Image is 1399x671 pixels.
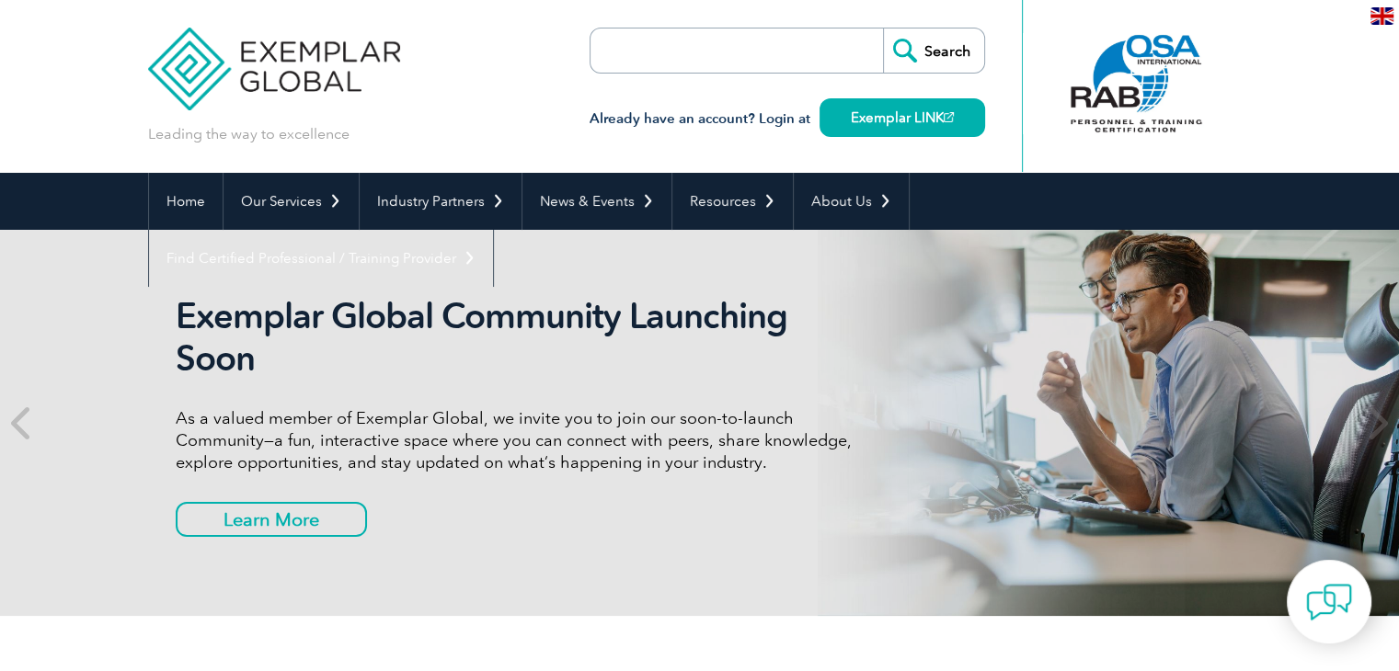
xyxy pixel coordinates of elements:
[1370,7,1393,25] img: en
[176,407,866,473] p: As a valued member of Exemplar Global, we invite you to join our soon-to-launch Community—a fun, ...
[149,230,493,287] a: Find Certified Professional / Training Provider
[820,98,985,137] a: Exemplar LINK
[944,112,954,122] img: open_square.png
[672,173,793,230] a: Resources
[149,173,223,230] a: Home
[224,173,359,230] a: Our Services
[360,173,522,230] a: Industry Partners
[148,124,350,144] p: Leading the way to excellence
[883,28,984,73] input: Search
[794,173,909,230] a: About Us
[176,502,367,537] a: Learn More
[1306,579,1352,625] img: contact-chat.png
[176,295,866,380] h2: Exemplar Global Community Launching Soon
[522,173,671,230] a: News & Events
[590,108,985,131] h3: Already have an account? Login at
